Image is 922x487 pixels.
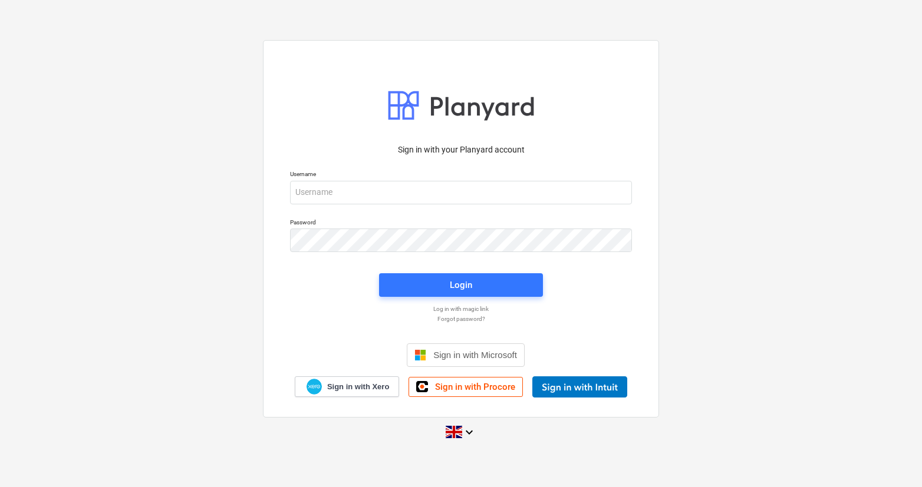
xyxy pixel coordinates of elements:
span: Sign in with Xero [327,382,389,392]
span: Sign in with Procore [435,382,515,392]
button: Login [379,273,543,297]
span: Sign in with Microsoft [433,350,517,360]
p: Username [290,170,632,180]
p: Sign in with your Planyard account [290,144,632,156]
p: Password [290,218,632,228]
a: Log in with magic link [284,305,638,313]
a: Sign in with Xero [295,376,400,397]
input: Username [290,181,632,204]
img: Microsoft logo [414,349,426,361]
img: Xero logo [307,379,322,395]
a: Forgot password? [284,315,638,323]
a: Sign in with Procore [409,377,523,397]
div: Login [450,277,472,293]
i: keyboard_arrow_down [462,425,476,439]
